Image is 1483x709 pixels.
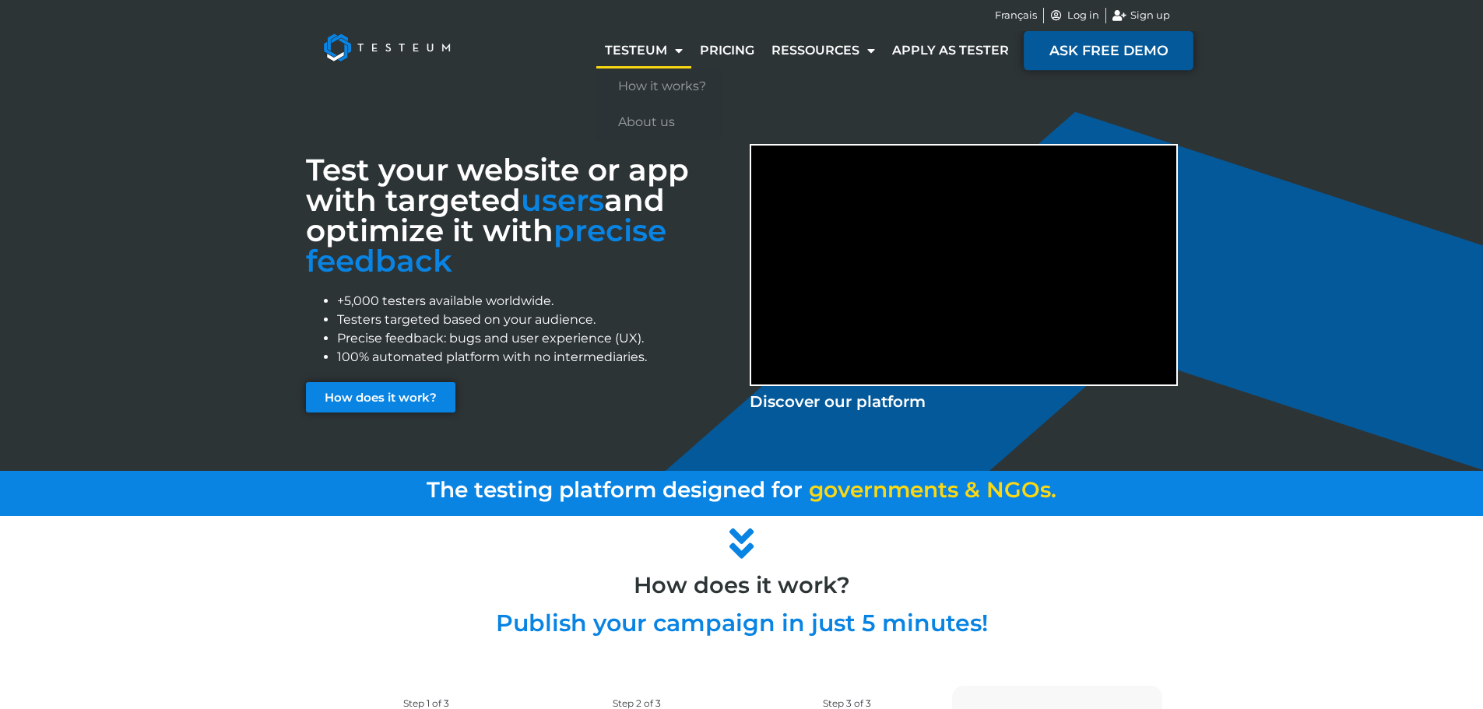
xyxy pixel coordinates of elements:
[923,477,938,504] span: n
[938,477,947,504] span: t
[986,477,1004,504] span: N
[596,68,722,140] ul: Testeum
[298,574,1186,596] h2: How does it work?
[298,612,1186,635] h2: Publish your campaign in just 5 minutes!
[1112,8,1170,23] a: Sign up
[596,33,691,68] a: Testeum
[947,477,958,504] span: s
[965,477,980,504] span: &
[1050,8,1100,23] a: Log in
[306,155,734,276] h3: Test your website or app with targeted and optimize it with
[1040,477,1051,504] span: s
[337,329,734,348] li: Precise feedback: bugs and user experience (UX).
[427,476,803,503] span: The testing platform designed for
[596,68,722,104] a: How it works?
[337,311,734,329] li: Testers targeted based on your audience.
[403,697,449,709] span: Step 1 of 3
[325,391,437,403] span: How does it work?
[306,382,455,412] a: How does it work?
[1126,8,1170,23] span: Sign up
[306,212,666,279] font: precise feedback
[306,16,468,79] img: Testeum Logo - Application crowdtesting platform
[910,477,923,504] span: e
[995,8,1037,23] a: Français
[337,292,734,311] li: +5,000 testers available worldwide.
[751,146,1176,384] iframe: Discover Testeum
[613,697,661,709] span: Step 2 of 3
[1049,44,1168,58] span: ASK FREE DEMO
[1051,477,1056,504] span: .
[750,390,1178,413] p: Discover our platform
[823,697,871,709] span: Step 3 of 3
[596,104,722,140] a: About us
[521,181,604,219] span: users
[1063,8,1099,23] span: Log in
[1004,477,1021,504] span: G
[884,33,1017,68] a: Apply as tester
[1021,477,1040,504] span: O
[596,33,1017,68] nav: Menu
[1024,30,1193,70] a: ASK FREE DEMO
[337,348,734,367] li: 100% automated platform with no intermediaries.
[691,33,763,68] a: Pricing
[763,33,884,68] a: Ressources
